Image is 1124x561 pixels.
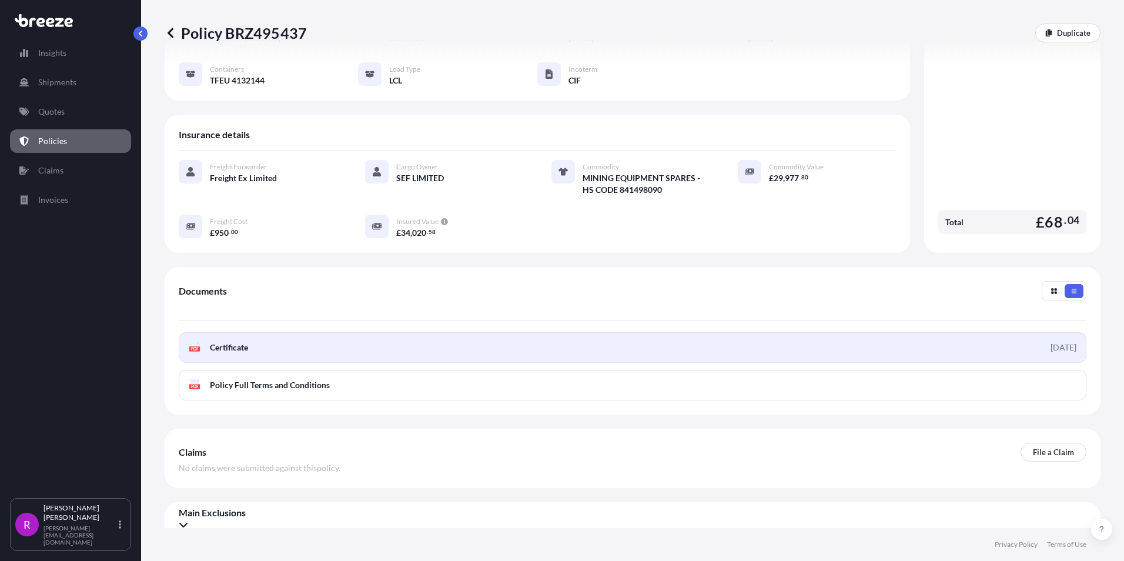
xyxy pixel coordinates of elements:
span: Freight Cost [210,217,247,226]
a: Terms of Use [1047,540,1086,549]
span: Cargo Owner [396,162,438,172]
p: File a Claim [1033,446,1074,458]
a: PDFCertificate[DATE] [179,332,1086,363]
div: Main Exclusions [179,507,1086,530]
span: Policy Full Terms and Conditions [210,379,330,391]
span: 29 [774,174,783,182]
span: Main Exclusions [179,507,1086,519]
span: Incoterm [568,65,597,74]
span: Commodity Value [769,162,824,172]
span: Insured Value [396,217,439,226]
p: Shipments [38,76,76,88]
span: Commodity [583,162,619,172]
a: Claims [10,159,131,182]
span: . [427,230,428,234]
span: £ [210,229,215,237]
p: Policy BRZ495437 [165,24,307,42]
span: , [410,229,412,237]
span: . [799,175,801,179]
p: Claims [38,165,63,176]
span: 977 [785,174,799,182]
span: No claims were submitted against this policy . [179,462,340,474]
span: Load Type [389,65,420,74]
span: £ [1036,215,1045,229]
span: , [783,174,785,182]
span: £ [396,229,401,237]
span: Documents [179,285,227,297]
span: Certificate [210,342,248,353]
a: Policies [10,129,131,153]
span: Freight Forwarder [210,162,267,172]
text: PDF [191,347,199,351]
span: SEF LIMITED [396,172,444,184]
div: [DATE] [1051,342,1076,353]
span: 04 [1068,217,1079,224]
a: Shipments [10,71,131,94]
p: Quotes [38,106,65,118]
span: 58 [429,230,436,234]
span: 80 [801,175,808,179]
span: Containers [210,65,244,74]
p: Invoices [38,194,68,206]
a: Privacy Policy [995,540,1038,549]
span: Insurance details [179,129,250,141]
p: Duplicate [1057,27,1090,39]
p: Policies [38,135,67,147]
p: [PERSON_NAME] [PERSON_NAME] [44,503,116,522]
span: . [229,230,230,234]
span: MINING EQUIPMENT SPARES - HS CODE 841498090 [583,172,710,196]
a: PDFPolicy Full Terms and Conditions [179,370,1086,400]
span: LCL [389,75,402,86]
text: PDF [191,385,199,389]
span: £ [769,174,774,182]
span: CIF [568,75,581,86]
a: Invoices [10,188,131,212]
span: Freight Ex Limited [210,172,277,184]
span: 950 [215,229,229,237]
p: Insights [38,47,66,59]
a: File a Claim [1021,443,1086,462]
span: 34 [401,229,410,237]
p: [PERSON_NAME][EMAIL_ADDRESS][DOMAIN_NAME] [44,525,116,546]
span: Claims [179,446,206,458]
span: . [1064,217,1066,224]
a: Insights [10,41,131,65]
span: 00 [231,230,238,234]
a: Quotes [10,100,131,123]
span: 020 [412,229,426,237]
a: Duplicate [1035,24,1100,42]
span: R [24,519,31,530]
span: Total [945,216,964,228]
span: TFEU 4132144 [210,75,265,86]
span: 68 [1045,215,1062,229]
